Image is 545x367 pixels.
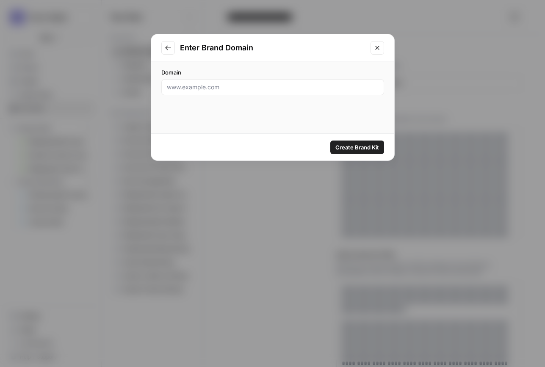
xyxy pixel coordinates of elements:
[335,143,379,152] span: Create Brand Kit
[161,68,384,77] label: Domain
[330,141,384,154] button: Create Brand Kit
[371,41,384,55] button: Close modal
[167,83,379,91] input: www.example.com
[180,42,365,54] h2: Enter Brand Domain
[161,41,175,55] button: Go to previous step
